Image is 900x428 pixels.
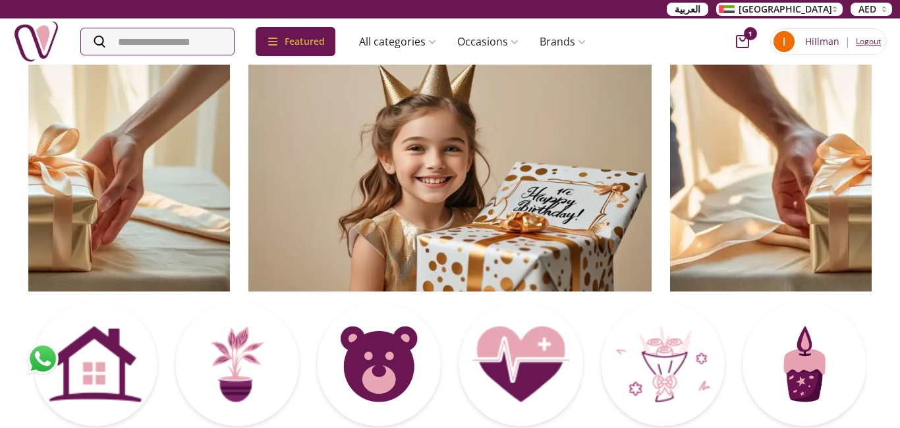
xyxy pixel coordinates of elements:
[34,302,157,428] a: Card Thumbnail
[856,36,881,47] button: Logout
[601,302,724,428] a: Card Thumbnail
[719,5,735,13] img: Arabic_dztd3n.png
[81,28,234,55] input: Search
[858,3,876,16] span: AED
[805,35,839,48] span: Hi Ilman
[175,302,298,428] a: Card Thumbnail
[529,28,596,55] a: Brands
[349,28,447,55] a: All categories
[845,34,851,49] span: |
[716,3,843,16] button: [GEOGRAPHIC_DATA]
[744,27,757,40] span: 1
[447,28,529,55] a: Occasions
[743,302,866,428] a: Card Thumbnail
[256,27,335,56] div: Featured
[459,302,582,428] a: Card Thumbnail
[26,342,59,375] img: whatsapp
[736,35,749,48] button: cart-button
[739,3,832,16] span: [GEOGRAPHIC_DATA]
[851,3,892,16] button: AED
[318,302,441,428] a: Card Thumbnail
[773,31,795,52] img: User Avatar
[675,3,700,16] span: العربية
[13,18,59,65] img: Nigwa-uae-gifts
